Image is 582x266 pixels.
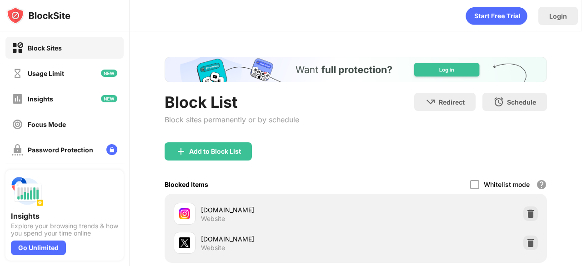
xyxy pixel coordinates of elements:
[165,181,208,188] div: Blocked Items
[12,68,23,79] img: time-usage-off.svg
[11,211,118,221] div: Insights
[201,215,225,223] div: Website
[12,119,23,130] img: focus-off.svg
[12,93,23,105] img: insights-off.svg
[106,144,117,155] img: lock-menu.svg
[549,12,567,20] div: Login
[507,98,536,106] div: Schedule
[28,120,66,128] div: Focus Mode
[101,70,117,77] img: new-icon.svg
[466,7,527,25] div: animation
[165,57,547,82] iframe: Banner
[439,98,465,106] div: Redirect
[179,237,190,248] img: favicons
[201,205,356,215] div: [DOMAIN_NAME]
[165,115,299,124] div: Block sites permanently or by schedule
[28,70,64,77] div: Usage Limit
[101,95,117,102] img: new-icon.svg
[28,95,53,103] div: Insights
[201,244,225,252] div: Website
[6,6,70,25] img: logo-blocksite.svg
[12,42,23,54] img: block-on.svg
[28,146,93,154] div: Password Protection
[165,93,299,111] div: Block List
[12,144,23,156] img: password-protection-off.svg
[201,234,356,244] div: [DOMAIN_NAME]
[11,175,44,208] img: push-insights.svg
[11,222,118,237] div: Explore your browsing trends & how you spend your time online
[484,181,530,188] div: Whitelist mode
[28,44,62,52] div: Block Sites
[11,241,66,255] div: Go Unlimited
[179,208,190,219] img: favicons
[189,148,241,155] div: Add to Block List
